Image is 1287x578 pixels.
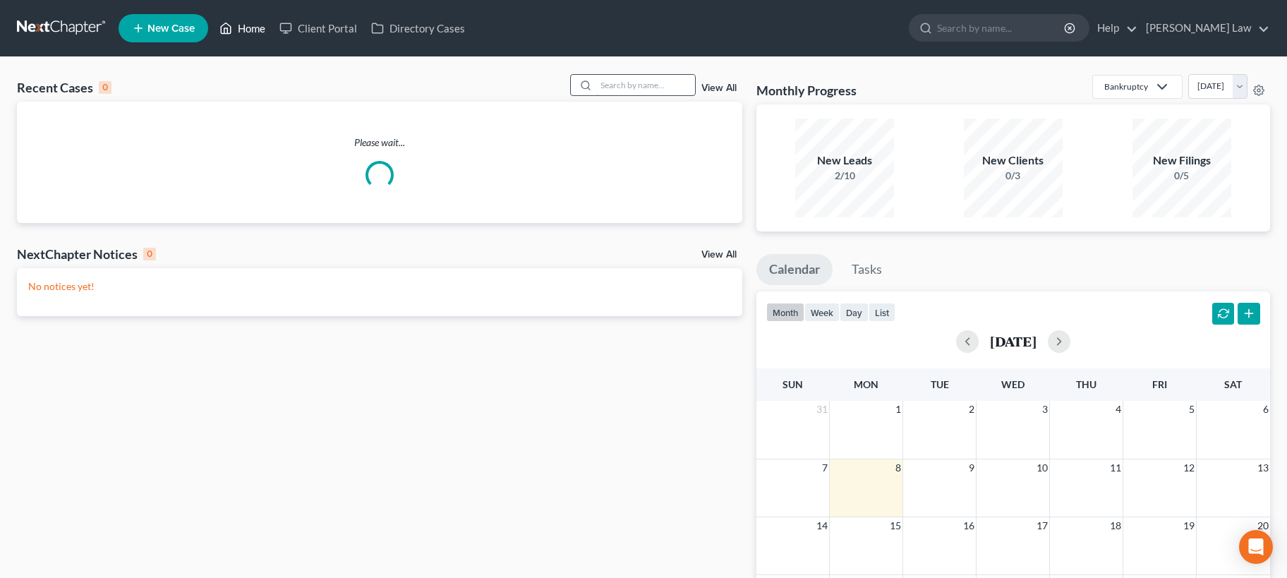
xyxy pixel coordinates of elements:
[839,254,895,285] a: Tasks
[795,152,894,169] div: New Leads
[840,303,869,322] button: day
[1132,169,1231,183] div: 0/5
[1035,517,1049,534] span: 17
[964,169,1063,183] div: 0/3
[364,16,472,41] a: Directory Cases
[815,401,829,418] span: 31
[888,517,902,534] span: 15
[1182,459,1196,476] span: 12
[17,79,111,96] div: Recent Cases
[967,459,976,476] span: 9
[815,517,829,534] span: 14
[937,15,1066,41] input: Search by name...
[1104,80,1148,92] div: Bankruptcy
[783,378,803,390] span: Sun
[99,81,111,94] div: 0
[931,378,949,390] span: Tue
[1001,378,1025,390] span: Wed
[701,250,737,260] a: View All
[756,82,857,99] h3: Monthly Progress
[821,459,829,476] span: 7
[1076,378,1096,390] span: Thu
[212,16,272,41] a: Home
[869,303,895,322] button: list
[962,517,976,534] span: 16
[1090,16,1137,41] a: Help
[1035,459,1049,476] span: 10
[143,248,156,260] div: 0
[1152,378,1167,390] span: Fri
[894,401,902,418] span: 1
[1114,401,1123,418] span: 4
[701,83,737,93] a: View All
[17,246,156,263] div: NextChapter Notices
[1188,401,1196,418] span: 5
[766,303,804,322] button: month
[756,254,833,285] a: Calendar
[147,23,195,34] span: New Case
[272,16,364,41] a: Client Portal
[1256,459,1270,476] span: 13
[804,303,840,322] button: week
[1182,517,1196,534] span: 19
[894,459,902,476] span: 8
[1139,16,1269,41] a: [PERSON_NAME] Law
[1132,152,1231,169] div: New Filings
[1239,530,1273,564] div: Open Intercom Messenger
[28,279,731,294] p: No notices yet!
[1108,459,1123,476] span: 11
[964,152,1063,169] div: New Clients
[1108,517,1123,534] span: 18
[17,136,742,150] p: Please wait...
[1224,378,1242,390] span: Sat
[795,169,894,183] div: 2/10
[596,75,695,95] input: Search by name...
[967,401,976,418] span: 2
[1262,401,1270,418] span: 6
[1256,517,1270,534] span: 20
[854,378,878,390] span: Mon
[990,334,1037,349] h2: [DATE]
[1041,401,1049,418] span: 3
